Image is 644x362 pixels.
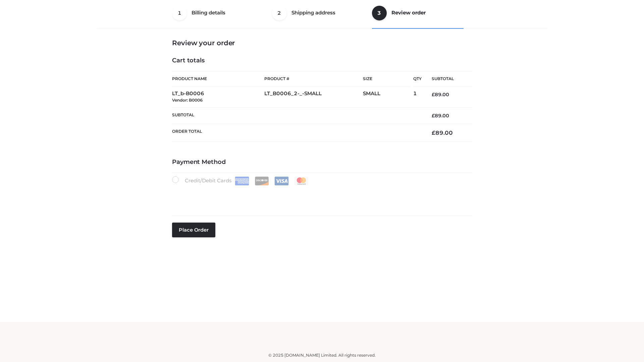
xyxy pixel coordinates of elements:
img: Discover [255,177,269,185]
img: Mastercard [294,177,309,185]
h4: Payment Method [172,159,472,166]
iframe: Secure payment input frame [171,184,471,208]
bdi: 89.00 [432,129,453,136]
img: Visa [274,177,289,185]
td: LT_b-B0006 [172,86,264,108]
th: Size [363,71,410,86]
span: £ [432,113,435,119]
th: Subtotal [172,107,422,124]
th: Product # [264,71,363,86]
td: SMALL [363,86,413,108]
img: Amex [235,177,249,185]
th: Product Name [172,71,264,86]
th: Subtotal [422,71,472,86]
button: Place order [172,223,215,237]
small: Vendor: B0006 [172,98,203,103]
h4: Cart totals [172,57,472,64]
span: £ [432,92,435,98]
bdi: 89.00 [432,92,449,98]
label: Credit/Debit Cards [172,176,309,185]
div: © 2025 [DOMAIN_NAME] Limited. All rights reserved. [100,352,544,359]
th: Order Total [172,124,422,142]
td: LT_B0006_2-_-SMALL [264,86,363,108]
th: Qty [413,71,422,86]
span: £ [432,129,435,136]
td: 1 [413,86,422,108]
h3: Review your order [172,39,472,47]
bdi: 89.00 [432,113,449,119]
